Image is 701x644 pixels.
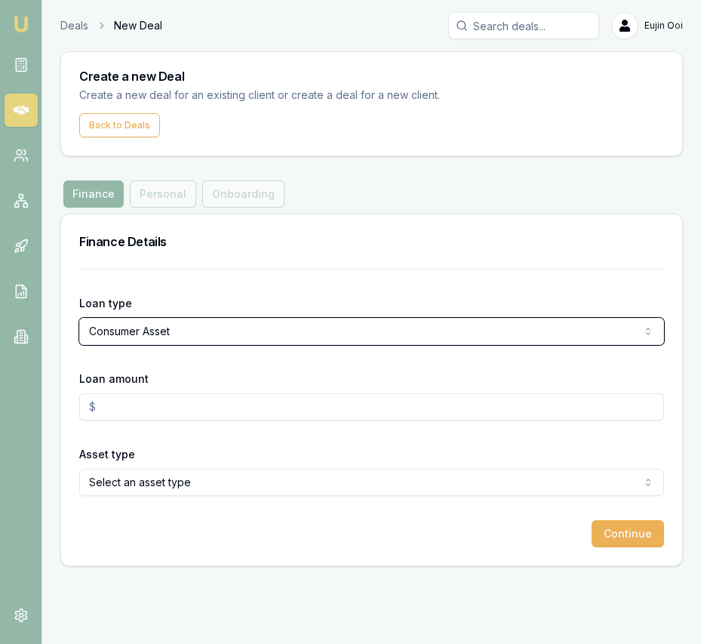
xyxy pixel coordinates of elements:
[592,520,664,547] button: Continue
[79,70,664,82] h3: Create a new Deal
[60,18,88,33] a: Deals
[63,180,124,208] button: Finance
[79,113,160,137] button: Back to Deals
[60,18,162,33] nav: breadcrumb
[448,12,599,39] input: Search deals
[79,393,664,421] input: $
[12,15,30,33] img: emu-icon-u.png
[79,233,664,251] h3: Finance Details
[79,297,132,310] label: Loan type
[79,372,149,385] label: Loan amount
[79,448,135,461] label: Asset type
[79,87,466,104] p: Create a new deal for an existing client or create a deal for a new client.
[644,20,683,32] span: Eujin Ooi
[114,18,162,33] span: New Deal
